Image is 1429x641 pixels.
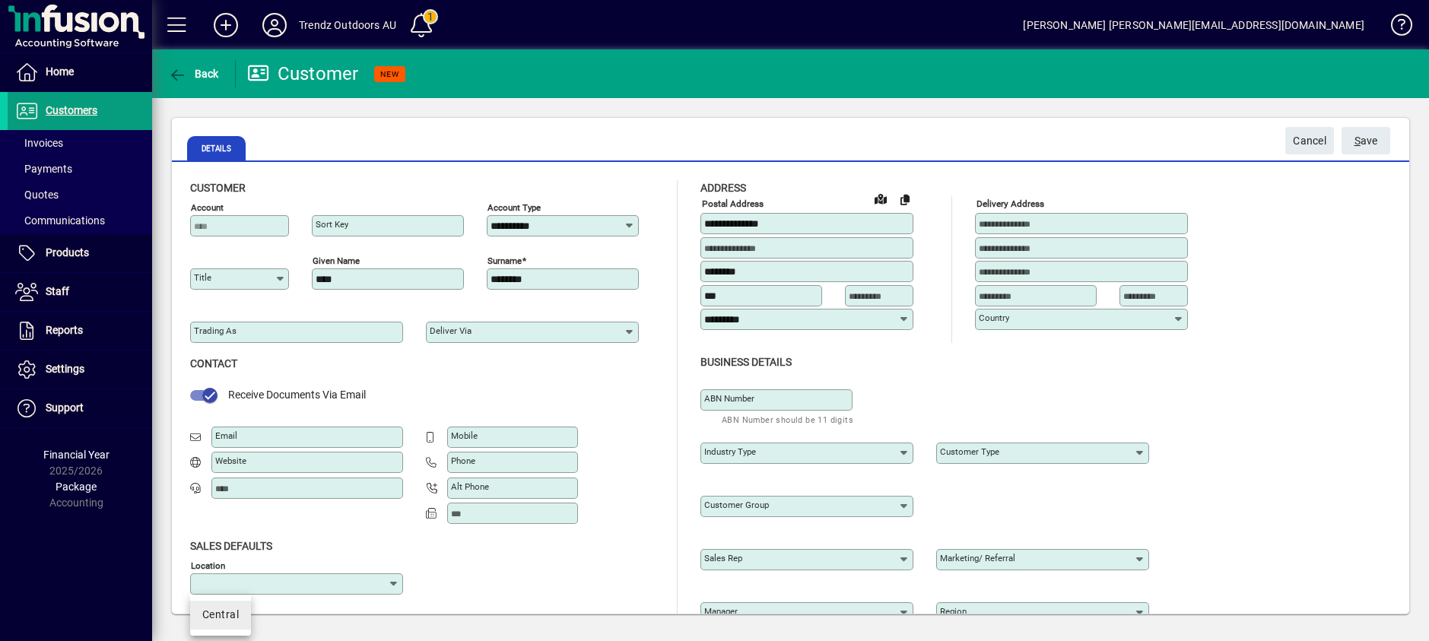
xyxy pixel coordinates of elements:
[46,65,74,78] span: Home
[451,455,475,466] mat-label: Phone
[1380,3,1410,52] a: Knowledge Base
[869,186,893,211] a: View on map
[1285,127,1334,154] button: Cancel
[168,68,219,80] span: Back
[299,13,396,37] div: Trendz Outdoors AU
[46,285,69,297] span: Staff
[228,389,366,401] span: Receive Documents Via Email
[190,601,251,630] mat-option: Central
[56,481,97,493] span: Package
[1354,129,1378,154] span: ave
[704,553,742,563] mat-label: Sales rep
[700,182,746,194] span: Address
[704,446,756,457] mat-label: Industry type
[152,60,236,87] app-page-header-button: Back
[250,11,299,39] button: Profile
[940,446,999,457] mat-label: Customer type
[1023,13,1364,37] div: [PERSON_NAME] [PERSON_NAME][EMAIL_ADDRESS][DOMAIN_NAME]
[722,411,853,428] mat-hint: ABN Number should be 11 digits
[704,500,769,510] mat-label: Customer group
[8,156,152,182] a: Payments
[704,393,754,404] mat-label: ABN Number
[15,137,63,149] span: Invoices
[380,69,399,79] span: NEW
[8,130,152,156] a: Invoices
[451,430,478,441] mat-label: Mobile
[46,104,97,116] span: Customers
[15,189,59,201] span: Quotes
[215,455,246,466] mat-label: Website
[46,363,84,375] span: Settings
[202,11,250,39] button: Add
[487,202,541,213] mat-label: Account Type
[190,357,237,370] span: Contact
[187,136,246,160] span: Details
[191,202,224,213] mat-label: Account
[8,182,152,208] a: Quotes
[190,540,272,552] span: Sales defaults
[487,255,522,266] mat-label: Surname
[46,401,84,414] span: Support
[190,182,246,194] span: Customer
[451,481,489,492] mat-label: Alt Phone
[313,255,360,266] mat-label: Given name
[704,606,738,617] mat-label: Manager
[46,246,89,259] span: Products
[893,187,917,211] button: Copy to Delivery address
[191,560,225,570] mat-label: Location
[8,312,152,350] a: Reports
[194,272,211,283] mat-label: Title
[15,163,72,175] span: Payments
[247,62,359,86] div: Customer
[8,389,152,427] a: Support
[1293,129,1326,154] span: Cancel
[430,325,472,336] mat-label: Deliver via
[215,430,237,441] mat-label: Email
[979,313,1009,323] mat-label: Country
[164,60,223,87] button: Back
[43,449,110,461] span: Financial Year
[194,325,237,336] mat-label: Trading as
[46,324,83,336] span: Reports
[202,607,239,623] div: Central
[8,351,152,389] a: Settings
[8,273,152,311] a: Staff
[8,53,152,91] a: Home
[700,356,792,368] span: Business details
[8,234,152,272] a: Products
[940,553,1015,563] mat-label: Marketing/ Referral
[8,208,152,233] a: Communications
[1354,135,1361,147] span: S
[940,606,967,617] mat-label: Region
[15,214,105,227] span: Communications
[1342,127,1390,154] button: Save
[316,219,348,230] mat-label: Sort key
